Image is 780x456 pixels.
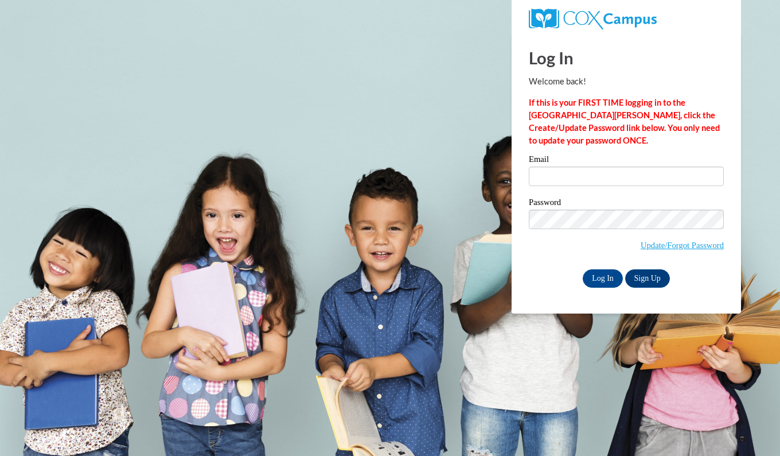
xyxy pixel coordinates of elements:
[529,75,724,88] p: Welcome back!
[583,269,623,288] input: Log In
[529,198,724,210] label: Password
[625,269,670,288] a: Sign Up
[529,155,724,167] label: Email
[641,241,724,250] a: Update/Forgot Password
[529,9,657,29] img: COX Campus
[529,98,720,145] strong: If this is your FIRST TIME logging in to the [GEOGRAPHIC_DATA][PERSON_NAME], click the Create/Upd...
[529,46,724,69] h1: Log In
[529,13,657,23] a: COX Campus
